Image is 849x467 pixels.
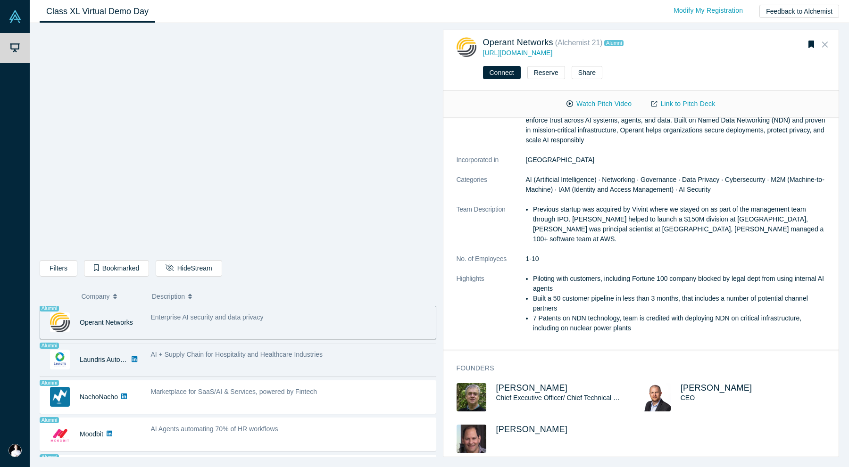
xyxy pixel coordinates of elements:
[82,287,142,306] button: Company
[818,37,832,52] button: Close
[483,49,553,57] a: [URL][DOMAIN_NAME]
[759,5,839,18] button: Feedback to Alchemist
[526,176,824,193] span: AI (Artificial Intelligence) · Networking · Governance · Data Privacy · Cybersecurity · M2M (Mach...
[457,254,526,274] dt: No. of Employees
[555,39,603,47] small: ( Alchemist 21 )
[496,383,568,393] a: [PERSON_NAME]
[641,96,725,112] a: Link to Pitch Deck
[572,66,602,79] button: Share
[40,0,155,23] a: Class XL Virtual Demo Day
[533,294,825,313] li: Built a 50 customer pipeline in less than 3 months, that includes a number of potential channel p...
[496,425,568,434] a: [PERSON_NAME]
[533,274,825,294] li: Piloting with customers, including Fortune 100 company blocked by legal dept from using internal ...
[50,312,70,332] img: Operant Networks's Logo
[557,96,641,112] button: Watch Pitch Video
[483,66,521,79] button: Connect
[526,254,826,264] dd: 1-10
[50,387,70,407] img: NachoNacho's Logo
[8,444,22,457] img: Ludovic Copéré's Account
[40,343,59,349] span: Alumni
[533,313,825,333] li: 7 Patents on NDN technology, team is credited with deploying NDN on critical infrastructure, incl...
[40,417,59,423] span: Alumni
[457,37,476,57] img: Operant Networks's Logo
[40,31,436,253] iframe: Alchemist Class XL Demo Day: Vault
[457,155,526,175] dt: Incorporated in
[526,155,826,165] dd: [GEOGRAPHIC_DATA]
[8,10,22,23] img: Alchemist Vault Logo
[457,205,526,254] dt: Team Description
[533,205,825,244] li: Previous startup was acquired by Vivint where we stayed on as part of the management team through...
[80,356,213,363] a: Laundris Autonomous Inventory Management
[152,287,185,306] span: Description
[151,313,264,321] span: Enterprise AI security and data privacy
[80,393,118,401] a: NachoNacho
[526,106,826,145] p: Operant Networks is pioneering the data-centric AI Trust Fabric that enables enterprises to defin...
[156,260,222,277] button: HideStream
[681,394,695,401] span: CEO
[151,425,278,433] span: AI Agents automating 70% of HR workflows
[40,260,77,277] button: Filters
[496,394,633,401] span: Chief Executive Officer/ Chief Technical Officer
[151,388,317,395] span: Marketplace for SaaS/AI & Services, powered by Fintech
[681,383,752,393] a: [PERSON_NAME]
[50,350,70,369] img: Laundris Autonomous Inventory Management's Logo
[457,425,486,453] img: Dave Bass's Profile Image
[152,287,430,306] button: Description
[457,363,813,373] h3: Founders
[641,383,671,411] img: Keith Rose's Profile Image
[80,430,103,438] a: Moodbit
[84,260,149,277] button: Bookmarked
[40,454,59,460] span: Alumni
[527,66,565,79] button: Reserve
[457,175,526,205] dt: Categories
[664,2,753,19] a: Modify My Registration
[457,106,526,155] dt: Description
[40,305,59,311] span: Alumni
[457,274,526,343] dt: Highlights
[50,424,70,444] img: Moodbit's Logo
[82,287,110,306] span: Company
[457,383,486,411] img: Randy King's Profile Image
[483,38,553,47] a: Operant Networks
[604,40,624,46] span: Alumni
[151,351,323,358] span: AI + Supply Chain for Hospitality and Healthcare Industries
[40,380,59,386] span: Alumni
[805,38,818,51] button: Bookmark
[80,319,133,326] a: Operant Networks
